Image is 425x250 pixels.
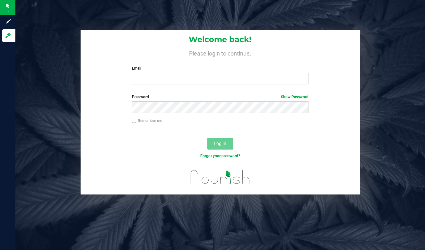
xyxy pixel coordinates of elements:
img: flourish_logo.svg [185,166,255,189]
inline-svg: Log in [5,32,11,39]
inline-svg: Sign up [5,19,11,25]
h1: Welcome back! [81,35,360,44]
h4: Please login to continue. [81,49,360,56]
a: Forgot your password? [200,154,240,158]
span: Log In [214,141,226,146]
button: Log In [207,138,233,150]
label: Remember me [132,118,162,124]
label: Email [132,65,308,71]
span: Password [132,95,149,99]
a: Show Password [281,95,308,99]
input: Remember me [132,119,136,123]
